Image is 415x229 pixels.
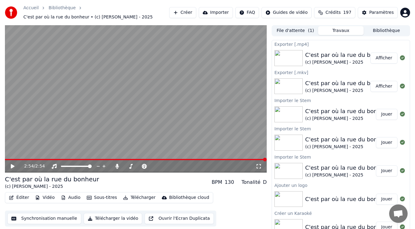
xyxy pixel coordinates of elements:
[6,193,31,202] button: Éditer
[23,5,169,20] nav: breadcrumb
[212,179,222,186] div: BPM
[369,10,394,16] div: Paramètres
[376,194,397,205] button: Jouer
[225,179,234,186] div: 130
[305,116,390,122] div: (c) [PERSON_NAME] - 2025
[272,125,410,132] div: Importer le Stem
[272,40,410,48] div: Exporter [.mp4]
[305,88,390,94] div: (c) [PERSON_NAME] - 2025
[305,79,390,88] div: C'est par où la rue du bonheur
[7,213,81,224] button: Synchronisation manuelle
[272,153,410,160] div: Importer le Stem
[5,184,99,190] div: (c) [PERSON_NAME] - 2025
[272,209,410,217] div: Créer un Karaoké
[305,135,390,144] div: C'est par où la rue du bonheur
[24,163,39,169] div: /
[23,5,39,11] a: Accueil
[169,195,209,201] div: Bibliothèque cloud
[58,193,83,202] button: Audio
[305,107,390,116] div: C'est par où la rue du bonheur
[305,164,390,172] div: C'est par où la rue du bonheur
[273,26,318,35] button: File d'attente
[84,213,142,224] button: Télécharger la vidéo
[241,179,261,186] div: Tonalité
[145,213,214,224] button: Ouvrir l'Ecran Duplicata
[370,81,397,92] button: Afficher
[235,7,259,18] button: FAQ
[23,14,153,20] span: C'est par où la rue du bonheur • (c) [PERSON_NAME] - 2025
[305,59,390,65] div: (c) [PERSON_NAME] - 2025
[35,163,45,169] span: 2:54
[199,7,233,18] button: Importer
[376,109,397,120] button: Jouer
[376,137,397,148] button: Jouer
[263,179,267,186] div: D
[33,193,57,202] button: Vidéo
[314,7,355,18] button: Crédits197
[343,10,351,16] span: 197
[308,28,314,34] span: ( 1 )
[272,181,410,189] div: Ajouter un logo
[272,69,410,76] div: Exporter [.mkv]
[389,204,408,223] a: Ouvrir le chat
[305,144,390,150] div: (c) [PERSON_NAME] - 2025
[370,53,397,64] button: Afficher
[318,26,364,35] button: Travaux
[49,5,76,11] a: Bibliothèque
[376,165,397,176] button: Jouer
[84,193,120,202] button: Sous-titres
[121,193,158,202] button: Télécharger
[5,175,99,184] div: C'est par où la rue du bonheur
[272,97,410,104] div: Importer le Stem
[261,7,312,18] button: Guides de vidéo
[169,7,196,18] button: Créer
[364,26,409,35] button: Bibliothèque
[305,195,390,203] div: C'est par où la rue du bonheur
[305,51,390,59] div: C'est par où la rue du bonheur
[24,163,34,169] span: 2:54
[5,6,17,19] img: youka
[325,10,341,16] span: Crédits
[358,7,398,18] button: Paramètres
[305,172,390,178] div: (c) [PERSON_NAME] - 2025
